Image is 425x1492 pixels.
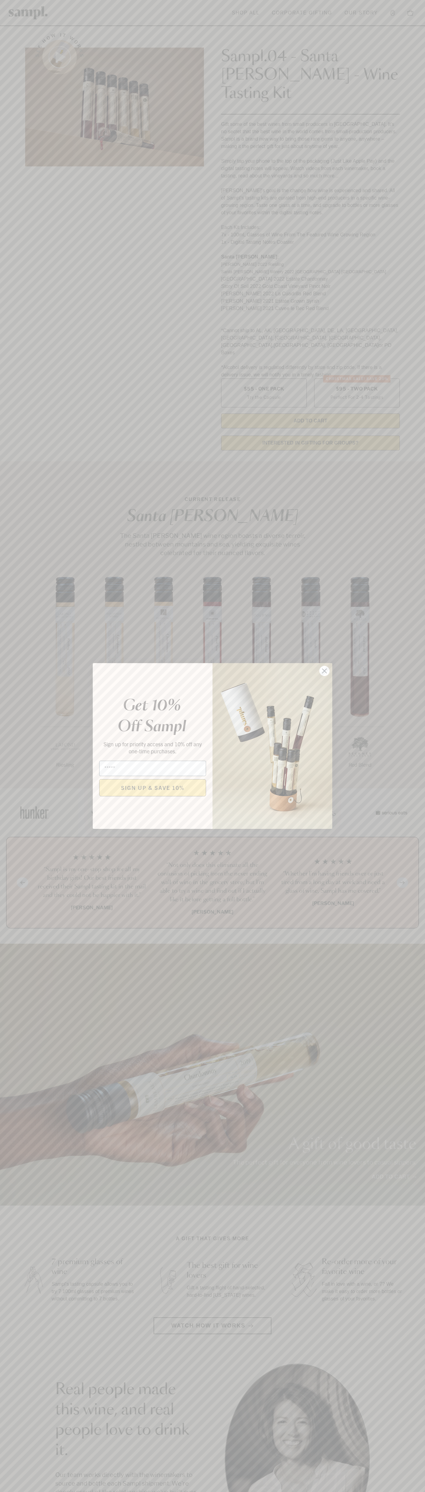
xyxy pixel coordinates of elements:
input: Email [99,761,206,776]
em: Get 10% Off Sampl [118,699,186,734]
button: SIGN UP & SAVE 10% [99,779,206,796]
span: Sign up for priority access and 10% off any one-time purchases. [103,740,202,755]
button: Close dialog [319,666,330,676]
img: 96933287-25a1-481a-a6d8-4dd623390dc6.png [212,663,332,829]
